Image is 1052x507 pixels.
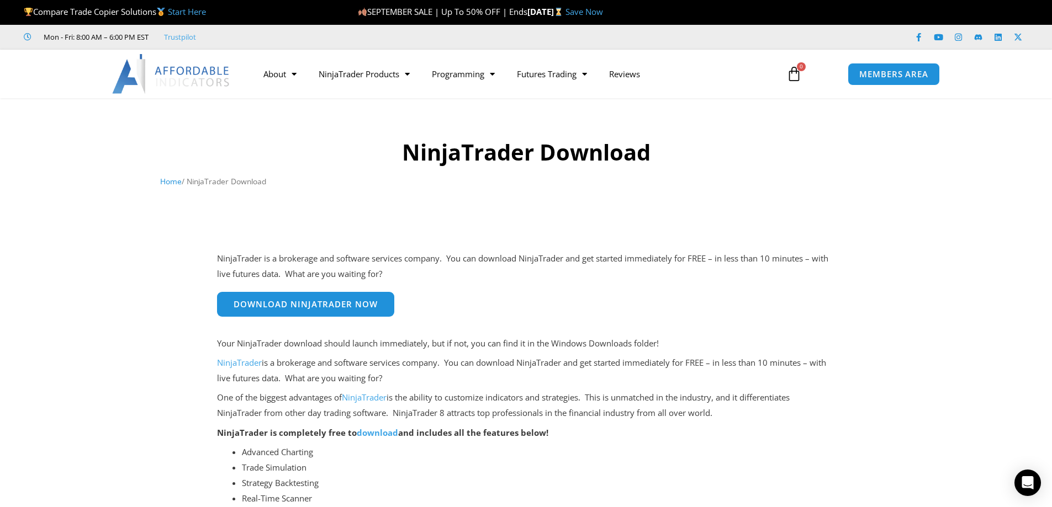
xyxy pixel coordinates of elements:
a: Home [160,176,182,186]
li: Advanced Charting [242,445,836,460]
span: 0 [797,62,806,71]
a: About [252,61,308,87]
li: Trade Simulation [242,460,836,476]
a: Start Here [168,6,206,17]
div: Open Intercom Messenger [1014,469,1041,496]
li: Real-Time Scanner [242,491,836,506]
span: Download NinjaTrader Now [234,300,378,308]
a: download [357,427,398,438]
p: NinjaTrader is a brokerage and software services company. You can download NinjaTrader and get st... [217,251,836,282]
li: Strategy Backtesting [242,476,836,491]
h1: NinjaTrader Download [160,137,892,168]
span: Mon - Fri: 8:00 AM – 6:00 PM EST [41,30,149,44]
a: Programming [421,61,506,87]
img: ⌛ [554,8,563,16]
nav: Breadcrumb [160,174,892,189]
span: MEMBERS AREA [859,70,928,78]
img: 🍂 [358,8,367,16]
a: Save Now [565,6,603,17]
a: NinjaTrader [217,357,262,368]
a: NinjaTrader Products [308,61,421,87]
nav: Menu [252,61,774,87]
p: Your NinjaTrader download should launch immediately, but if not, you can find it in the Windows D... [217,336,836,351]
img: 🥇 [157,8,165,16]
span: Compare Trade Copier Solutions [24,6,206,17]
a: Download NinjaTrader Now [217,292,394,317]
img: LogoAI | Affordable Indicators – NinjaTrader [112,54,231,94]
a: Reviews [598,61,651,87]
a: 0 [770,58,818,90]
strong: NinjaTrader is completely free to and includes all the features below! [217,427,548,438]
strong: [DATE] [527,6,565,17]
p: One of the biggest advantages of is the ability to customize indicators and strategies. This is u... [217,390,836,421]
p: is a brokerage and software services company. You can download NinjaTrader and get started immedi... [217,355,836,386]
span: SEPTEMBER SALE | Up To 50% OFF | Ends [358,6,527,17]
a: MEMBERS AREA [848,63,940,86]
a: NinjaTrader [342,392,387,403]
a: Futures Trading [506,61,598,87]
img: 🏆 [24,8,33,16]
a: Trustpilot [164,30,196,44]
